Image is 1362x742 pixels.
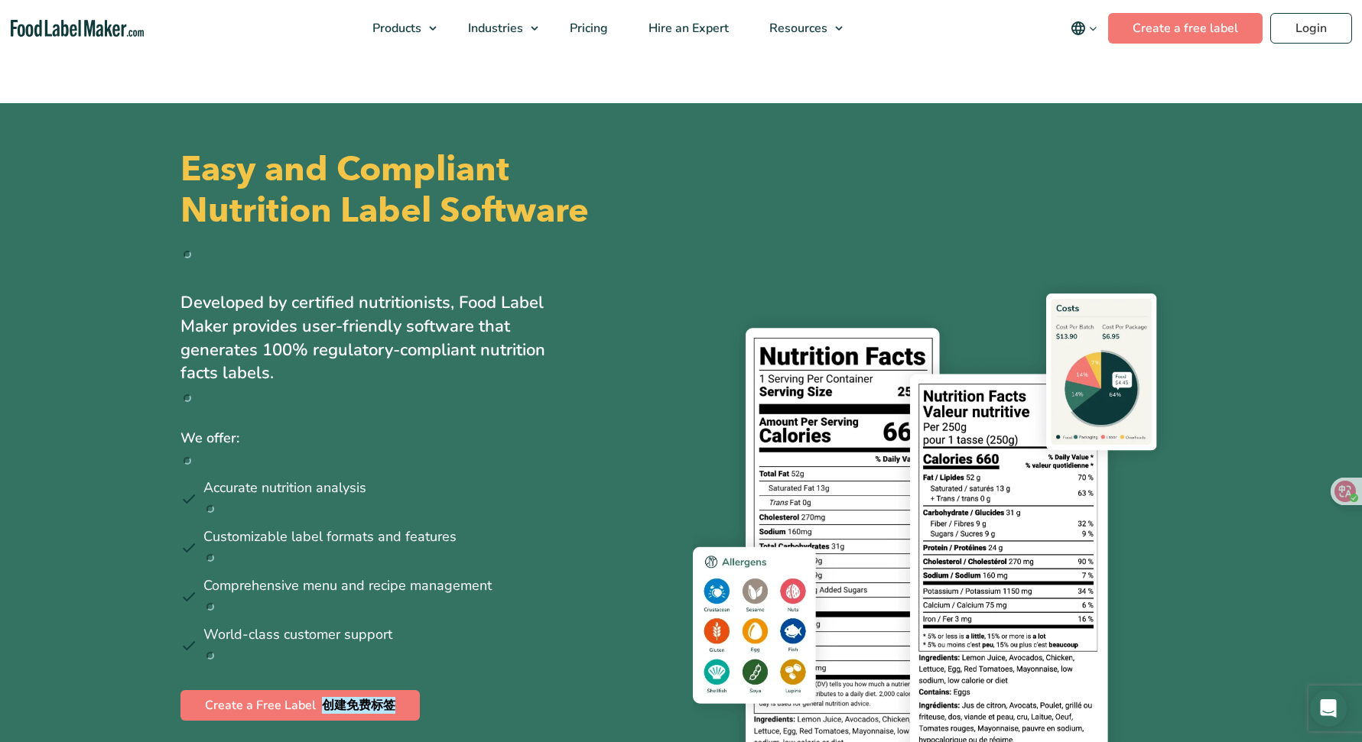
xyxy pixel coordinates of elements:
span: Comprehensive menu and recipe management [203,575,492,617]
span: Customizable label formats and features [203,527,457,568]
a: Login [1270,13,1352,44]
span: Pricing [565,20,609,37]
span: Accurate nutrition analysis [203,478,366,519]
p: Developed by certified nutritionists, Food Label Maker provides user-friendly software that gener... [180,291,578,409]
span: Industries [463,20,525,37]
span: Resources [765,20,829,37]
a: Create a Free Label 创建免费标签 [180,690,420,721]
span: Hire an Expert [644,20,730,37]
p: We offer: [180,427,670,471]
a: Create a free label [1108,13,1263,44]
span: World-class customer support [203,624,392,666]
h1: Easy and Compliant Nutrition Label Software [180,149,668,273]
font: 创建免费标签 [322,697,395,714]
div: Open Intercom Messenger [1310,690,1347,727]
span: Products [368,20,423,37]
